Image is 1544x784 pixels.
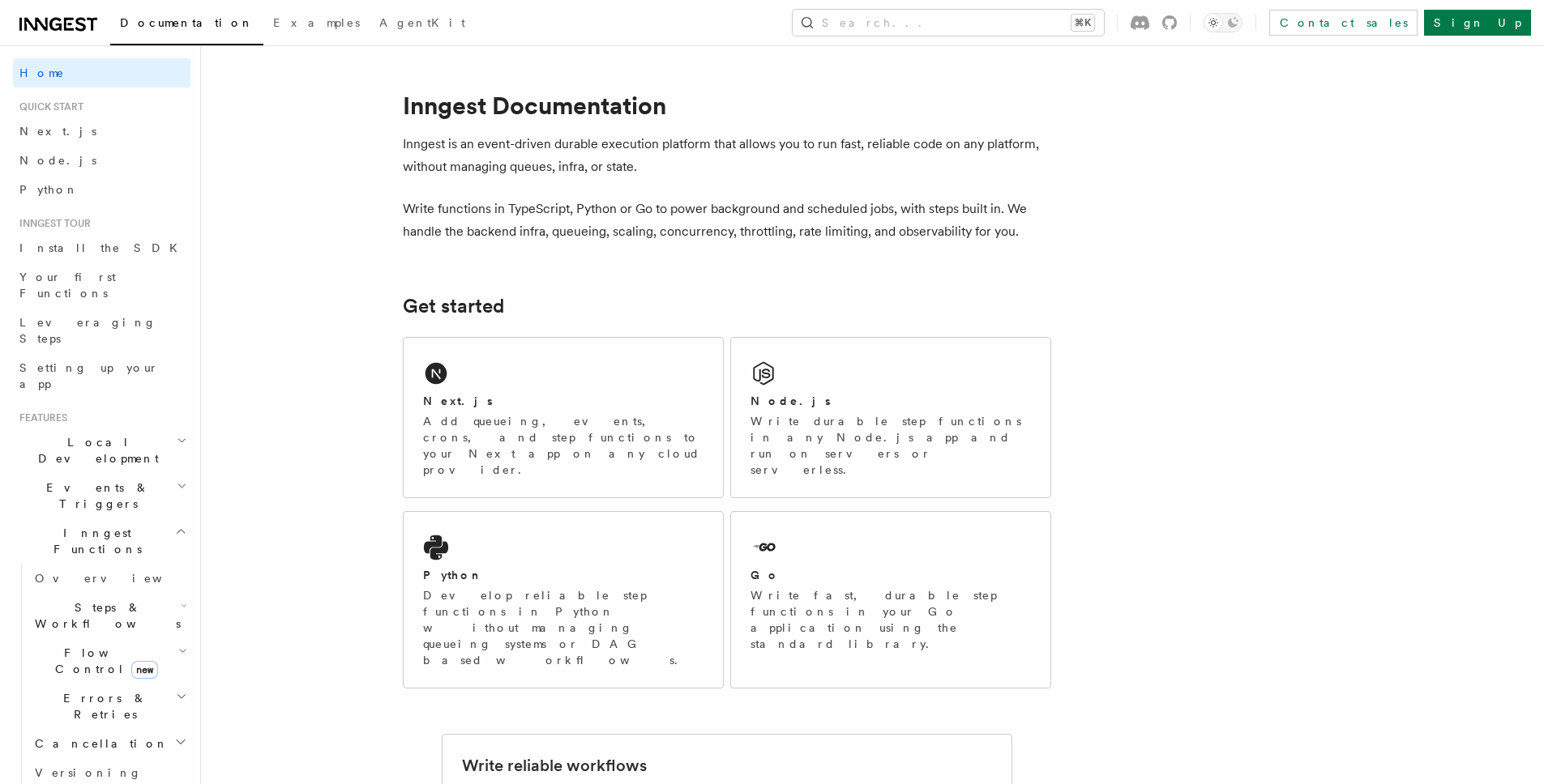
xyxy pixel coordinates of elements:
span: Versioning [35,766,142,779]
a: AgentKit [370,5,475,44]
button: Toggle dark mode [1204,13,1242,32]
a: Node.js [13,146,190,175]
span: Features [13,411,67,424]
a: Documentation [110,5,263,45]
h1: Inngest Documentation [403,91,1051,120]
p: Write durable step functions in any Node.js app and run on servers or serverless. [751,413,1031,478]
span: Setting up your app [19,361,159,390]
span: Overview [35,572,202,585]
h2: Go [751,567,780,583]
p: Write fast, durable step functions in your Go application using the standard library. [751,587,1031,652]
a: Next.js [13,117,190,146]
a: Overview [28,564,190,593]
span: Errors & Retries [28,690,176,722]
button: Events & Triggers [13,473,190,518]
a: Sign Up [1424,10,1531,36]
h2: Python [423,567,483,583]
span: Inngest tour [13,217,91,230]
span: Cancellation [28,735,169,752]
span: new [131,661,158,679]
span: Inngest Functions [13,525,175,557]
span: Flow Control [28,645,178,677]
span: Home [19,65,65,81]
span: Events & Triggers [13,479,177,512]
kbd: ⌘K [1071,15,1094,31]
span: AgentKit [379,16,465,29]
a: Examples [263,5,370,44]
span: Next.js [19,125,96,138]
span: Documentation [120,16,254,29]
h2: Next.js [423,393,493,409]
span: Python [19,183,79,196]
button: Flow Controlnew [28,638,190,684]
span: Examples [273,16,360,29]
button: Search...⌘K [793,10,1104,36]
a: Setting up your app [13,353,190,398]
a: Next.jsAdd queueing, events, crons, and step functions to your Next app on any cloud provider. [403,337,724,498]
button: Errors & Retries [28,684,190,729]
a: Home [13,58,190,87]
button: Steps & Workflows [28,593,190,638]
span: Local Development [13,434,177,467]
span: Node.js [19,154,96,167]
a: Your first Functions [13,262,190,308]
p: Develop reliable step functions in Python without managing queueing systems or DAG based workflows. [423,587,704,668]
button: Inngest Functions [13,518,190,564]
a: Contact sales [1269,10,1418,36]
p: Add queueing, events, crons, and step functions to your Next app on any cloud provider. [423,413,704,478]
span: Quick start [13,100,83,113]
a: Install the SDK [13,233,190,262]
a: Python [13,175,190,204]
p: Write functions in TypeScript, Python or Go to power background and scheduled jobs, with steps bu... [403,198,1051,243]
span: Install the SDK [19,241,187,254]
a: Leveraging Steps [13,308,190,353]
a: GoWrite fast, durable step functions in your Go application using the standard library. [730,511,1051,688]
span: Leveraging Steps [19,316,156,345]
h2: Node.js [751,393,831,409]
a: Get started [403,295,504,317]
p: Inngest is an event-driven durable execution platform that allows you to run fast, reliable code ... [403,133,1051,178]
span: Your first Functions [19,271,116,300]
span: Steps & Workflows [28,599,181,632]
a: PythonDevelop reliable step functions in Python without managing queueing systems or DAG based wo... [403,511,724,688]
h2: Write reliable workflows [462,754,647,777]
button: Cancellation [28,729,190,758]
a: Node.jsWrite durable step functions in any Node.js app and run on servers or serverless. [730,337,1051,498]
button: Local Development [13,428,190,473]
